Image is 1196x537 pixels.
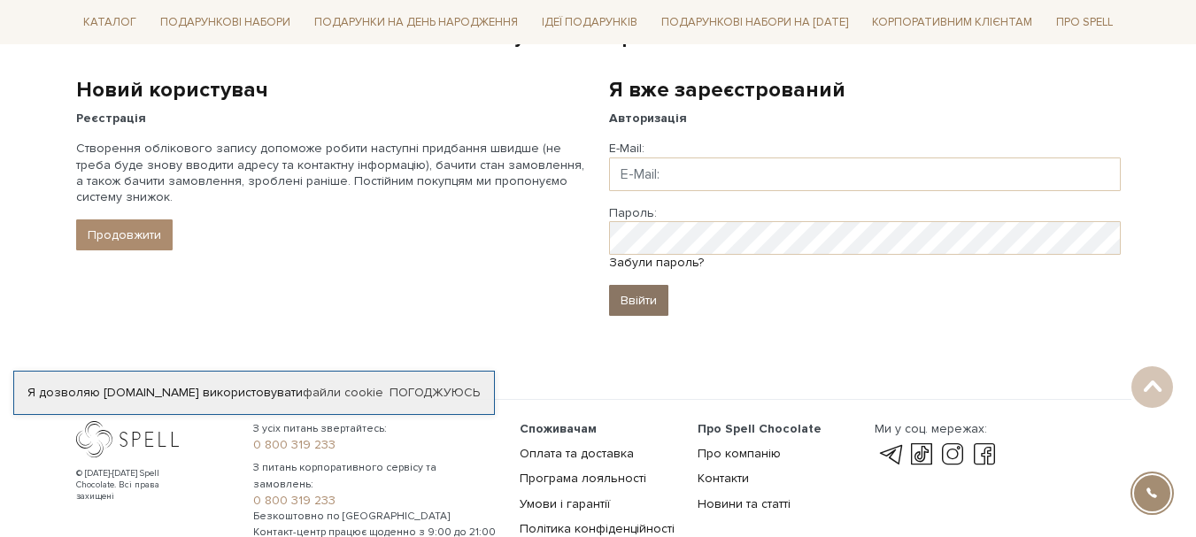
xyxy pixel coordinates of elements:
[253,509,498,525] span: Безкоштовно по [GEOGRAPHIC_DATA]
[307,9,525,36] a: Подарунки на День народження
[253,421,498,437] span: З усіх питань звертайтесь:
[938,444,968,465] a: instagram
[253,437,498,453] a: 0 800 319 233
[609,111,687,126] strong: Авторизація
[520,496,610,511] a: Умови і гарантії
[253,493,498,509] a: 0 800 319 233
[609,157,1121,191] input: E-Mail:
[153,9,297,36] a: Подарункові набори
[303,385,383,400] a: файли cookie
[14,385,494,401] div: Я дозволяю [DOMAIN_NAME] використовувати
[609,76,1121,104] h2: Я вже зареєстрований
[520,521,675,536] a: Політика конфіденційності
[875,421,999,437] div: Ми у соц. мережах:
[609,285,668,316] input: Ввійти
[609,141,644,157] label: E-Mail:
[875,444,905,465] a: telegram
[76,219,173,250] a: Продовжити
[520,471,646,486] a: Програма лояльності
[969,444,999,465] a: facebook
[698,496,791,511] a: Новини та статті
[76,9,143,36] a: Каталог
[609,255,704,270] a: Забули пароль?
[520,421,597,436] span: Споживачам
[520,446,634,461] a: Оплата та доставка
[76,468,196,502] div: © [DATE]-[DATE] Spell Chocolate. Всі права захищені
[76,111,146,126] strong: Реєстрація
[865,7,1039,37] a: Корпоративним клієнтам
[253,460,498,492] span: З питань корпоративного сервісу та замовлень:
[698,471,749,486] a: Контакти
[76,141,588,205] p: Створення облікового запису допоможе робити наступні придбання швидше (не треба буде знову вводит...
[535,9,644,36] a: Ідеї подарунків
[1049,9,1120,36] a: Про Spell
[76,76,588,104] h2: Новий користувач
[654,7,855,37] a: Подарункові набори на [DATE]
[609,205,657,221] label: Пароль:
[907,444,937,465] a: tik-tok
[390,385,480,401] a: Погоджуюсь
[698,421,822,436] span: Про Spell Chocolate
[698,446,781,461] a: Про компанію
